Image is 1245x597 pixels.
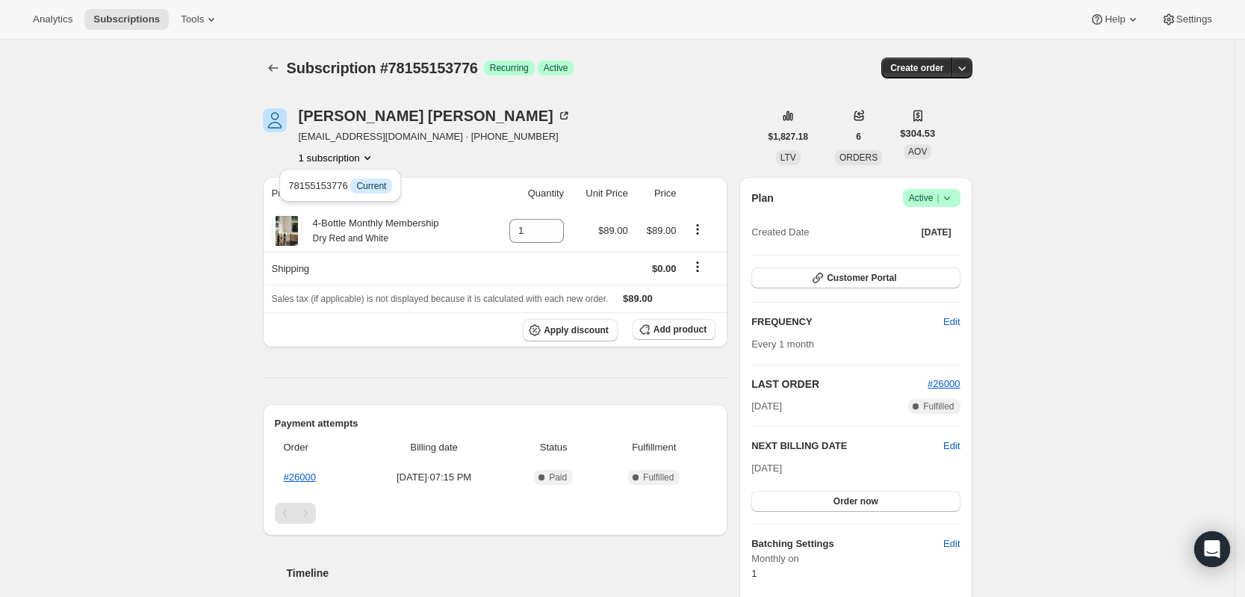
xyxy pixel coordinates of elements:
[263,58,284,78] button: Subscriptions
[284,173,397,197] button: 78155153776 InfoCurrent
[943,315,960,330] span: Edit
[751,463,782,474] span: [DATE]
[928,377,960,392] button: #26000
[1105,13,1125,25] span: Help
[263,177,489,210] th: Product
[313,233,388,244] small: Dry Red and White
[934,310,969,334] button: Edit
[760,126,817,147] button: $1,827.18
[780,152,796,163] span: LTV
[515,440,592,455] span: Status
[272,294,609,304] span: Sales tax (if applicable) is not displayed because it is calculated with each new order.
[288,180,392,191] span: 78155153776
[839,152,878,163] span: ORDERS
[751,191,774,205] h2: Plan
[751,338,814,350] span: Every 1 month
[751,377,928,392] h2: LAST ORDER
[686,259,710,275] button: Shipping actions
[275,503,716,524] nav: Pagination
[284,471,316,483] a: #26000
[299,108,571,123] div: [PERSON_NAME] [PERSON_NAME]
[922,226,951,238] span: [DATE]
[299,150,375,165] button: Product actions
[769,131,808,143] span: $1,827.18
[1081,9,1149,30] button: Help
[751,568,757,579] span: 1
[302,216,439,246] div: 4-Bottle Monthly Membership
[847,126,870,147] button: 6
[544,62,568,74] span: Active
[490,62,529,74] span: Recurring
[751,267,960,288] button: Customer Portal
[928,378,960,389] a: #26000
[908,146,927,157] span: AOV
[647,225,677,236] span: $89.00
[299,129,571,144] span: [EMAIL_ADDRESS][DOMAIN_NAME] · [PHONE_NUMBER]
[881,58,952,78] button: Create order
[544,324,609,336] span: Apply discount
[633,177,681,210] th: Price
[751,551,960,566] span: Monthly on
[751,536,943,551] h6: Batching Settings
[263,252,489,285] th: Shipping
[356,180,386,192] span: Current
[1176,13,1212,25] span: Settings
[913,222,960,243] button: [DATE]
[751,439,943,454] h2: NEXT BILLING DATE
[652,263,677,274] span: $0.00
[287,566,728,581] h2: Timeline
[84,9,169,30] button: Subscriptions
[751,315,943,330] h2: FREQUENCY
[751,399,782,414] span: [DATE]
[923,400,954,412] span: Fulfilled
[890,62,943,74] span: Create order
[856,131,861,143] span: 6
[181,13,204,25] span: Tools
[1194,531,1230,567] div: Open Intercom Messenger
[275,431,358,464] th: Order
[943,439,960,454] button: Edit
[93,13,160,25] span: Subscriptions
[751,491,960,512] button: Order now
[1152,9,1221,30] button: Settings
[523,319,618,341] button: Apply discount
[937,192,939,204] span: |
[653,324,707,335] span: Add product
[287,60,478,76] span: Subscription #78155153776
[33,13,72,25] span: Analytics
[549,471,567,483] span: Paid
[263,108,287,132] span: Stacy Brazington
[827,272,896,284] span: Customer Portal
[833,495,878,507] span: Order now
[623,293,653,304] span: $89.00
[943,536,960,551] span: Edit
[275,416,716,431] h2: Payment attempts
[900,126,935,141] span: $304.53
[489,177,568,210] th: Quantity
[568,177,633,210] th: Unit Price
[751,225,809,240] span: Created Date
[598,225,628,236] span: $89.00
[601,440,707,455] span: Fulfillment
[362,440,506,455] span: Billing date
[934,532,969,556] button: Edit
[633,319,715,340] button: Add product
[909,191,954,205] span: Active
[686,221,710,238] button: Product actions
[362,470,506,485] span: [DATE] · 07:15 PM
[24,9,81,30] button: Analytics
[172,9,228,30] button: Tools
[643,471,674,483] span: Fulfilled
